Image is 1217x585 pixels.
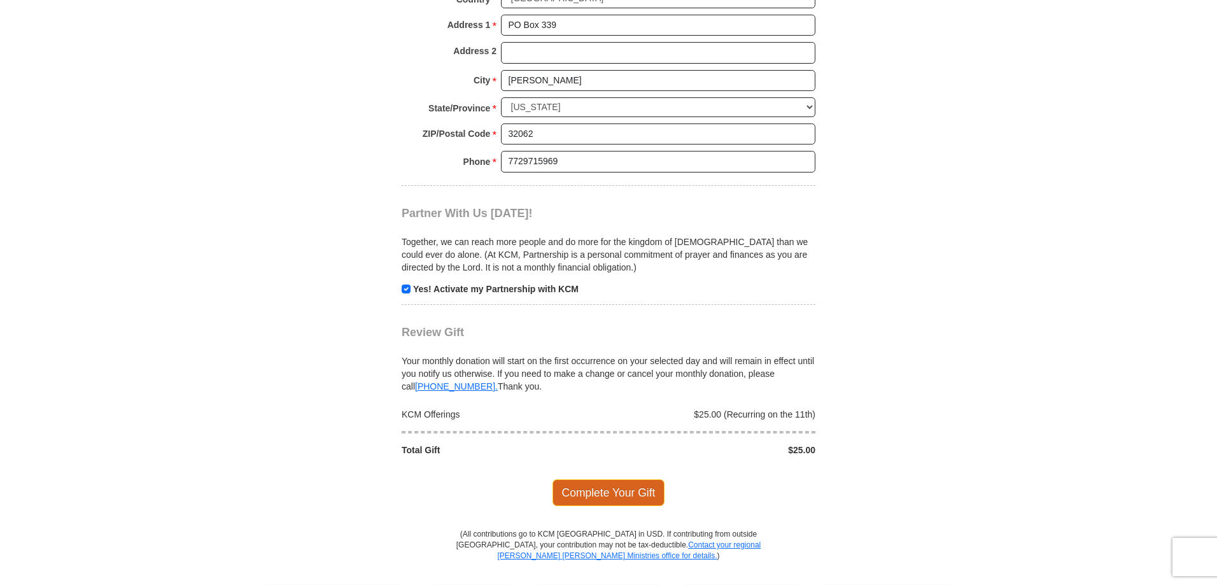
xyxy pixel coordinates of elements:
[552,479,665,506] span: Complete Your Gift
[415,381,498,391] a: [PHONE_NUMBER].
[413,284,579,294] strong: Yes! Activate my Partnership with KCM
[456,529,761,584] p: (All contributions go to KCM [GEOGRAPHIC_DATA] in USD. If contributing from outside [GEOGRAPHIC_D...
[474,71,490,89] strong: City
[402,236,815,274] p: Together, we can reach more people and do more for the kingdom of [DEMOGRAPHIC_DATA] than we coul...
[694,409,815,419] span: $25.00 (Recurring on the 11th)
[608,444,822,456] div: $25.00
[395,408,609,421] div: KCM Offerings
[402,326,464,339] span: Review Gift
[402,339,815,393] div: Your monthly donation will start on the first occurrence on your selected day and will remain in ...
[428,99,490,117] strong: State/Province
[463,153,491,171] strong: Phone
[423,125,491,143] strong: ZIP/Postal Code
[453,42,496,60] strong: Address 2
[402,207,533,220] span: Partner With Us [DATE]!
[447,16,491,34] strong: Address 1
[395,444,609,456] div: Total Gift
